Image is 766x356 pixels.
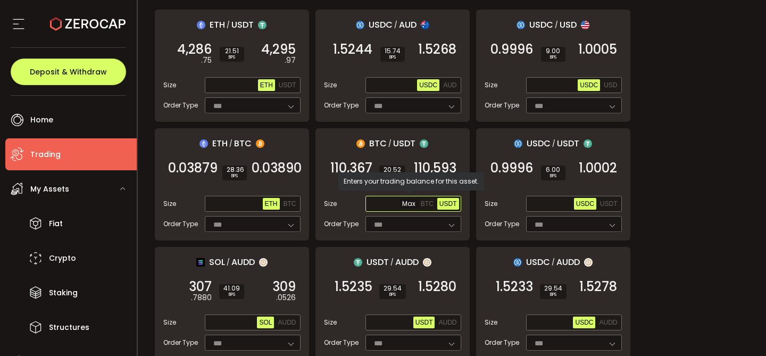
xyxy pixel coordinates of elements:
[579,163,617,173] span: 1.0002
[258,79,275,91] button: ETH
[163,101,198,110] span: Order Type
[177,44,212,55] span: 4,286
[600,200,618,208] span: USDT
[191,292,212,303] em: .7880
[544,292,562,298] i: BPS
[261,44,296,55] span: 4,295
[227,20,230,30] em: /
[259,258,268,267] img: zuPXiwguUFiBOIQyqLOiXsnnNitlx7q4LCwEbLHADjIpTka+Lip0HH8D0VTrd02z+wEAAAAASUVORK5CYII=
[30,112,53,128] span: Home
[227,167,243,173] span: 28.36
[284,200,296,208] span: BTC
[201,55,212,66] em: .75
[30,181,69,197] span: My Assets
[388,139,392,148] em: /
[414,163,456,173] span: 110,593
[223,292,240,298] i: BPS
[418,282,456,292] span: 1.5280
[259,319,272,326] span: SOL
[210,18,225,31] span: ETH
[227,258,230,267] em: /
[413,317,435,328] button: USDT
[49,216,63,231] span: Fiat
[324,80,337,90] span: Size
[272,282,296,292] span: 309
[485,318,497,327] span: Size
[30,68,107,76] span: Deposit & Withdraw
[545,173,561,179] i: BPS
[560,18,577,31] span: USD
[552,139,555,148] em: /
[30,147,61,162] span: Trading
[575,319,593,326] span: USDC
[485,199,497,209] span: Size
[234,137,252,150] span: BTC
[555,20,558,30] em: /
[330,163,372,173] span: 110,367
[369,18,393,31] span: USDC
[281,198,298,210] button: BTC
[393,137,415,150] span: USDT
[285,55,296,66] em: .97
[256,139,264,148] img: btc_portfolio.svg
[335,282,372,292] span: 1.5235
[578,44,617,55] span: 1.0005
[277,79,298,91] button: USDT
[439,200,457,208] span: USDT
[526,255,550,269] span: USDC
[713,305,766,356] iframe: Chat Widget
[338,172,484,191] div: Enters your trading balance for this asset.
[485,80,497,90] span: Size
[490,44,533,55] span: 0.9996
[385,54,401,61] i: BPS
[490,163,533,173] span: 0.9996
[552,258,555,267] em: /
[581,21,589,29] img: usd_portfolio.svg
[260,81,273,89] span: ETH
[394,20,397,30] em: /
[212,137,228,150] span: ETH
[11,59,126,85] button: Deposit & Withdraw
[49,320,89,335] span: Structures
[163,199,176,209] span: Size
[356,139,365,148] img: btc_portfolio.svg
[418,44,456,55] span: 1.5268
[231,255,255,269] span: AUDD
[324,101,359,110] span: Order Type
[602,79,619,91] button: USD
[514,139,522,148] img: usdc_portfolio.svg
[578,79,600,91] button: USDC
[513,258,522,267] img: usdc_portfolio.svg
[527,137,551,150] span: USDC
[189,282,212,292] span: 307
[324,219,359,229] span: Order Type
[265,200,278,208] span: ETH
[421,21,429,29] img: aud_portfolio.svg
[599,319,617,326] span: AUDD
[356,21,364,29] img: usdc_portfolio.svg
[443,81,456,89] span: AUD
[257,317,274,328] button: SOL
[485,338,519,347] span: Order Type
[163,338,198,347] span: Order Type
[227,173,243,179] i: BPS
[279,81,296,89] span: USDT
[574,198,596,210] button: USDC
[441,79,459,91] button: AUD
[197,21,205,29] img: eth_portfolio.svg
[573,317,595,328] button: USDC
[384,285,402,292] span: 29.54
[415,319,433,326] span: USDT
[545,167,561,173] span: 6.00
[496,282,533,292] span: 1.5233
[395,255,419,269] span: AUDD
[163,318,176,327] span: Size
[598,198,620,210] button: USDT
[324,199,337,209] span: Size
[556,255,580,269] span: AUDD
[485,219,519,229] span: Order Type
[252,163,302,173] span: 0.03890
[400,199,419,209] span: Max
[231,18,254,31] span: USDT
